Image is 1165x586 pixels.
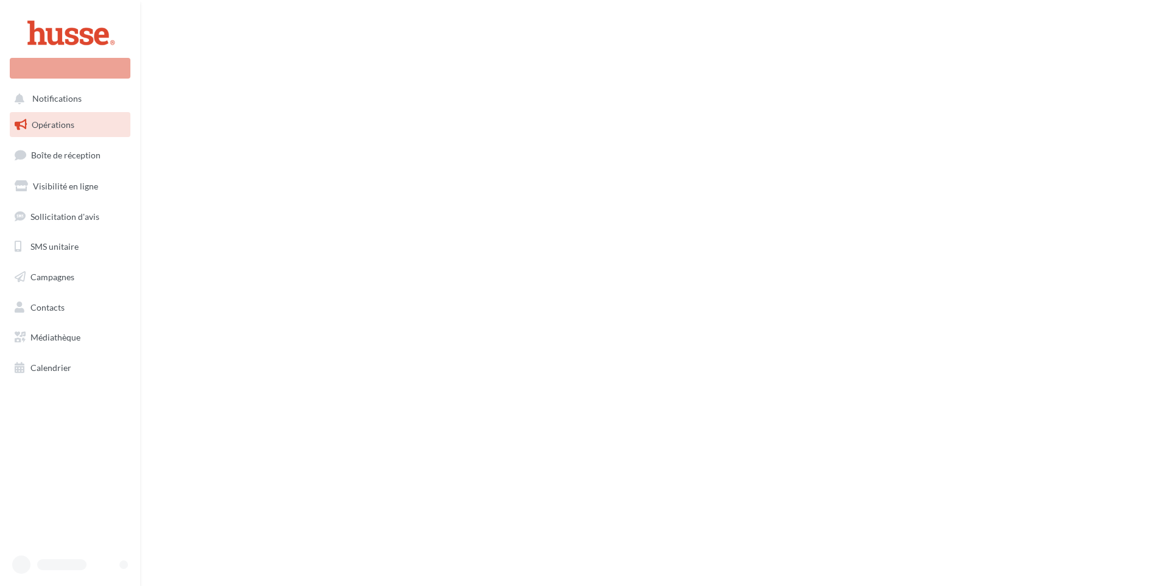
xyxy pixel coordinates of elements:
span: Notifications [32,94,82,104]
a: Calendrier [7,355,133,381]
span: SMS unitaire [30,241,79,252]
a: Médiathèque [7,325,133,350]
span: Calendrier [30,362,71,373]
span: Contacts [30,302,65,312]
span: Campagnes [30,272,74,282]
a: Sollicitation d'avis [7,204,133,230]
a: Visibilité en ligne [7,174,133,199]
a: Contacts [7,295,133,320]
a: Opérations [7,112,133,138]
div: Nouvelle campagne [10,58,130,79]
span: Visibilité en ligne [33,181,98,191]
a: SMS unitaire [7,234,133,259]
span: Boîte de réception [31,150,101,160]
a: Campagnes [7,264,133,290]
a: Boîte de réception [7,142,133,168]
span: Médiathèque [30,332,80,342]
span: Sollicitation d'avis [30,211,99,221]
span: Opérations [32,119,74,130]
